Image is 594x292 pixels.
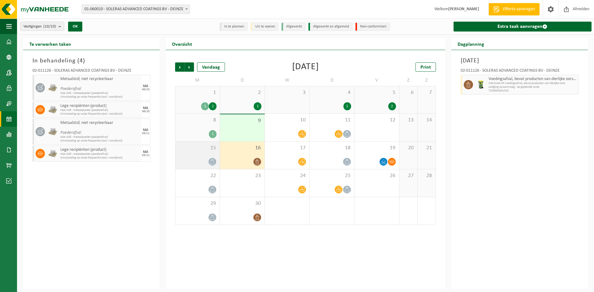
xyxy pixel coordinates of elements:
[292,62,319,72] div: [DATE]
[268,117,306,124] span: 10
[185,62,194,72] span: Volgende
[179,145,217,151] span: 15
[313,89,351,96] span: 4
[476,80,485,89] img: WB-0140-HPE-GN-50
[415,62,436,72] a: Print
[143,84,148,88] div: MA
[265,75,310,86] td: W
[60,95,140,99] span: Omwisseling op vaste frequentie (excl. voorrijkost)
[60,87,81,91] i: Poederafval
[358,117,396,124] span: 12
[223,89,261,96] span: 2
[489,82,577,85] span: WB-0140-HP voedingsafval, bevat producten van dierlijke oors
[223,145,261,151] span: 16
[223,200,261,207] span: 30
[60,121,140,125] span: Metaalstof, niet recycleerbaar
[501,6,536,12] span: Offerte aanvragen
[313,145,351,151] span: 18
[60,77,140,82] span: Metaalstof, niet recycleerbaar
[223,117,261,124] span: 9
[489,85,577,89] span: Lediging op aanvraag - op geplande route
[142,88,149,91] div: 06/10
[24,22,56,31] span: Vestigingen
[355,23,390,31] li: Non-conformiteit
[402,117,414,124] span: 13
[254,102,261,110] div: 1
[179,172,217,179] span: 22
[310,75,355,86] td: D
[48,105,57,114] img: PB-PA-0000-WDN-00-03
[402,89,414,96] span: 6
[489,77,577,82] span: Voedingsafval, bevat producten van dierlijke oorsprong, onverpakt, categorie 3
[358,145,396,151] span: 19
[418,75,436,86] td: Z
[60,147,140,152] span: Lege recipiënten (product)
[60,152,140,156] span: KGA Colli - metaalpoeder (poederafval)
[48,149,57,158] img: PB-PA-0000-WDN-00-03
[142,154,149,157] div: 03/11
[454,22,592,32] a: Extra taak aanvragen
[60,139,140,143] span: Omwisseling op vaste frequentie (excl. voorrijkost)
[143,106,148,110] div: MA
[308,23,352,31] li: Afgewerkt en afgemeld
[209,102,217,110] div: 1
[399,75,418,86] td: Z
[60,112,140,116] span: Omwisseling op vaste frequentie (excl. voorrijkost)
[402,172,414,179] span: 27
[461,56,579,66] h3: [DATE]
[20,22,64,31] button: Vestigingen(10/10)
[179,117,217,124] span: 8
[166,38,198,50] h2: Overzicht
[82,5,190,14] span: 01-060010 - SOLERAS ADVANCED COATINGS BV - DEINZE
[282,23,305,31] li: Afgewerkt
[201,102,209,110] div: 1
[197,62,225,72] div: Vandaag
[421,172,433,179] span: 28
[60,108,140,112] span: KGA Colli - metaalpoeder (poederafval)
[60,135,140,139] span: KGA Colli - metaalpoeder (poederafval)
[421,117,433,124] span: 14
[223,172,261,179] span: 23
[32,56,150,66] h3: In behandeling ( )
[68,22,82,32] button: OK
[358,89,396,96] span: 5
[388,102,396,110] div: 2
[448,7,479,11] strong: [PERSON_NAME]
[220,23,247,31] li: In te plannen
[421,145,433,151] span: 21
[48,127,57,136] img: LP-PA-00000-WDN-11
[313,117,351,124] span: 11
[358,172,396,179] span: 26
[209,130,217,138] div: 1
[489,89,577,93] span: T250002641325
[32,69,150,75] div: 02-011126 - SOLERAS ADVANCED COATINGS BV - DEINZE
[343,102,351,110] div: 1
[355,75,399,86] td: V
[179,200,217,207] span: 29
[60,104,140,108] span: Lege recipiënten (product)
[142,132,149,135] div: 03/11
[23,38,77,50] h2: Te verwerken taken
[402,145,414,151] span: 20
[48,83,57,92] img: LP-PA-00000-WDN-11
[60,130,81,135] i: Poederafval
[175,62,184,72] span: Vorige
[175,75,220,86] td: M
[60,156,140,160] span: Omwisseling op vaste frequentie (excl. voorrijkost)
[421,89,433,96] span: 7
[80,58,83,64] span: 4
[220,75,265,86] td: D
[142,110,149,113] div: 06/10
[143,150,148,154] div: MA
[179,89,217,96] span: 1
[420,65,431,70] span: Print
[251,23,278,31] li: Uit te voeren
[268,172,306,179] span: 24
[268,145,306,151] span: 17
[313,172,351,179] span: 25
[489,3,540,15] a: Offerte aanvragen
[451,38,490,50] h2: Dagplanning
[43,24,56,28] count: (10/10)
[268,89,306,96] span: 3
